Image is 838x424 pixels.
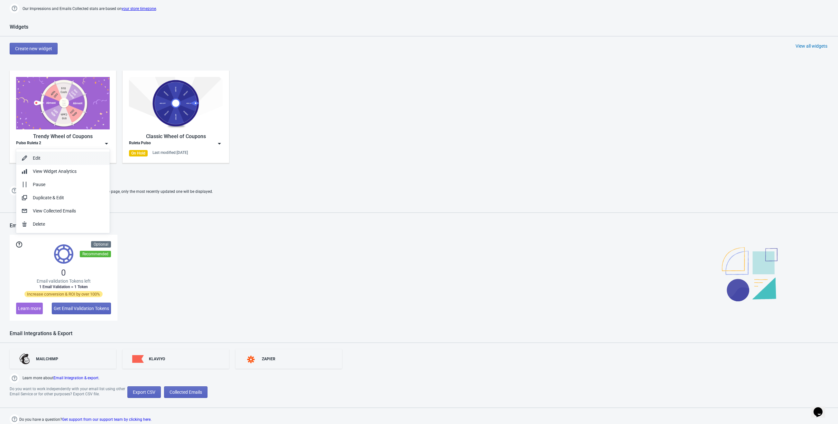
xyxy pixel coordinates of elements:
[16,218,110,231] button: Delete
[129,140,151,147] div: Ruleta Pulso
[33,194,105,201] div: Duplicate & Edit
[122,6,156,11] a: your store timezone
[19,353,31,364] img: mailchimp.png
[33,155,105,162] div: Edit
[129,77,223,129] img: classic_game.jpg
[129,150,148,156] div: On Hold
[91,241,111,248] div: Optional
[164,386,207,398] button: Collected Emails
[61,268,66,278] span: 0
[54,244,73,264] img: tokens.svg
[10,414,19,424] img: help.png
[37,278,91,284] span: Email validation Tokens left
[811,398,832,418] iframe: chat widget
[33,169,77,174] span: View Widget Analytics
[39,284,88,289] span: 1 Email Validation = 1 Token
[132,355,144,363] img: klaviyo.png
[15,46,52,51] span: Create new widget
[10,373,19,383] img: help.png
[10,386,127,398] div: Do you want to work independently with your email list using other Email Service or for other pur...
[19,416,152,423] span: Do you have a question?
[23,186,213,197] span: If two Widgets are enabled and targeting the same page, only the most recently updated one will b...
[103,140,110,147] img: dropdown.png
[62,417,152,422] a: Get support from our support team by clicking here.
[16,133,110,140] div: Trendy Wheel of Coupons
[16,77,110,129] img: trendy_game.png
[152,150,188,155] div: Last modified: [DATE]
[127,386,161,398] button: Export CSV
[245,356,257,363] img: zapier.svg
[52,303,111,314] button: Get Email Validation Tokens
[18,306,41,311] span: Learn more
[33,208,105,214] div: View Collected Emails
[16,178,110,191] button: Pause
[53,376,98,380] a: Email Integration & export
[216,140,223,147] img: dropdown.png
[16,204,110,218] button: View Collected Emails
[722,247,778,301] img: illustration.svg
[80,251,111,257] div: Recommended
[16,152,110,165] button: Edit
[33,181,105,188] div: Pause
[129,133,223,140] div: Classic Wheel of Coupons
[23,375,99,383] span: Learn more about .
[16,165,110,178] button: View Widget Analytics
[36,356,58,362] div: MAILCHIMP
[16,303,43,314] button: Learn more
[796,43,827,49] div: View all widgets
[54,306,109,311] span: Get Email Validation Tokens
[149,356,165,362] div: KLAVIYO
[10,186,19,195] img: help.png
[24,291,103,297] span: Increase conversion & ROI by over 100%
[262,356,275,362] div: ZAPIER
[16,140,41,147] div: Pulso Ruleta 2
[133,390,155,395] span: Export CSV
[23,4,157,14] span: Our Impressions and Emails Collected stats are based on .
[33,221,105,228] div: Delete
[16,191,110,204] button: Duplicate & Edit
[170,390,202,395] span: Collected Emails
[10,43,58,54] button: Create new widget
[10,4,19,13] img: help.png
